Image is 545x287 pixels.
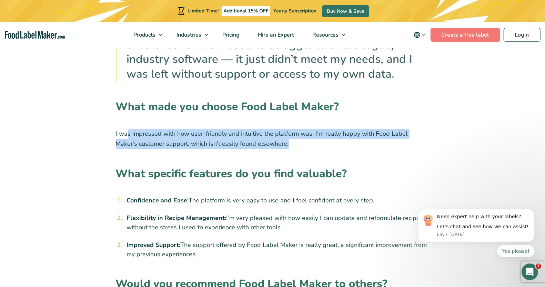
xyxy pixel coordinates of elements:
[30,27,122,34] div: Need expert help with your labels?
[213,22,247,48] a: Pricing
[522,264,538,280] iframe: Intercom live chat
[273,8,316,14] span: Yearly Subscription
[16,28,27,39] img: Profile image for LIA
[10,58,128,70] div: Quick reply options
[127,214,226,222] strong: Flexibility in Recipe Management:
[188,8,219,14] span: Limited Time!
[168,22,212,48] a: Industries
[249,22,302,48] a: Hire an Expert
[256,31,295,39] span: Hire an Expert
[407,187,545,268] iframe: Intercom notifications message
[431,28,500,42] a: Create a free label
[124,22,166,48] a: Products
[116,129,430,149] p: I was impressed with how user-friendly and intuitive the platform was. I’m really happy with Food...
[116,98,430,119] h2: What made you choose Food Label Maker?
[127,196,189,204] strong: Confidence and Ease:
[10,22,128,55] div: message notification from LIA, 3d ago. Need expert help with your labels? Let’s chat and see how ...
[124,240,430,259] li: The support offered by Food Label Maker is really great, a significant improvement from my previo...
[131,31,156,39] span: Products
[116,165,430,186] h2: What specific features do you find valuable?
[127,241,181,249] strong: Improved Support:
[30,45,122,51] p: Message from LIA, sent 3d ago
[127,23,430,82] p: Switching to Food Label Maker has made a huge difference for me. I used to struggle with the lega...
[90,58,128,70] button: Quick reply: Yes please!
[220,31,240,39] span: Pricing
[30,37,122,44] div: Let’s chat and see how we can assist!
[504,28,541,42] a: Login
[536,264,541,269] span: 7
[222,6,270,16] span: Additional 15% OFF
[322,5,369,17] a: Buy Now & Save
[174,31,202,39] span: Industries
[30,27,122,44] div: Message content
[310,31,339,39] span: Resources
[303,22,349,48] a: Resources
[124,213,430,232] li: I’m very pleased with how easily I can update and reformulate recipes without the stress I used t...
[124,196,430,205] li: The platform is very easy to use and I feel confident at every step.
